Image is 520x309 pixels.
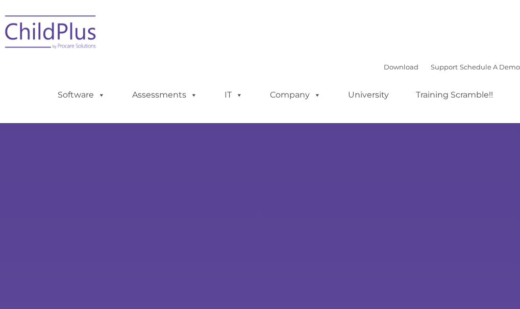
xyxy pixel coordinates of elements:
a: University [338,85,399,105]
a: Download [384,63,418,71]
a: Software [47,85,115,105]
a: IT [214,85,253,105]
a: Schedule A Demo [460,63,520,71]
font: | [384,63,520,71]
a: Company [260,85,331,105]
a: Training Scramble!! [406,85,503,105]
a: Assessments [122,85,208,105]
a: Support [431,63,458,71]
